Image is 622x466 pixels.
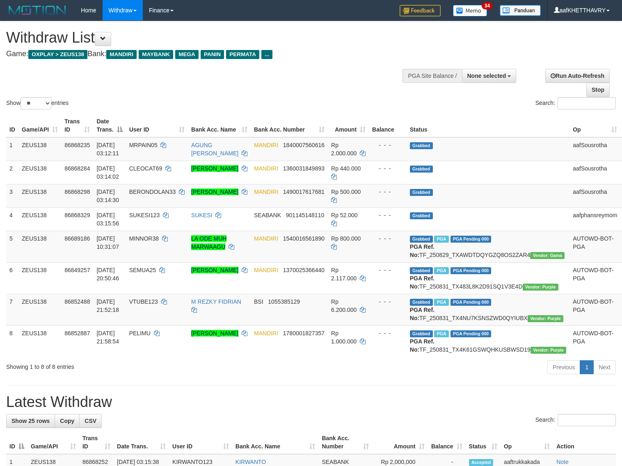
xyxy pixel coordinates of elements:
span: [DATE] 21:52:18 [96,298,119,313]
span: SEABANK [322,459,349,465]
th: Status [407,114,569,137]
img: panduan.png [500,5,541,16]
span: Copy 901145148110 to clipboard [286,212,324,218]
span: MANDIRI [254,267,278,273]
span: Grabbed [410,299,433,306]
a: Copy [55,414,80,428]
span: Copy 1360031849893 to clipboard [283,165,325,172]
td: 5 [6,231,18,262]
span: MANDIRI [254,330,278,336]
select: Showentries [21,97,51,109]
th: Bank Acc. Name: activate to sort column ascending [232,431,319,454]
span: PELIMU [129,330,151,336]
th: Amount: activate to sort column ascending [372,431,428,454]
span: Marked by aafsolysreylen [434,330,448,337]
span: Rp 800.000 [331,235,361,242]
span: Vendor URL: https://trx4.1velocity.biz [523,284,558,291]
th: User ID: activate to sort column ascending [126,114,188,137]
th: Op: activate to sort column ascending [569,114,620,137]
td: ZEUS138 [18,137,61,161]
span: Marked by aafkaynarin [434,236,448,243]
td: AUTOWD-BOT-PGA [569,294,620,325]
a: Run Auto-Refresh [545,69,610,83]
span: PGA Pending [450,267,492,274]
span: 86689186 [64,235,90,242]
span: ... [261,50,272,59]
span: [DATE] 03:14:02 [96,165,119,180]
span: Show 25 rows [11,418,50,424]
th: Date Trans.: activate to sort column ascending [114,431,169,454]
span: Vendor URL: https://trx4.1velocity.biz [531,347,566,354]
td: 7 [6,294,18,325]
span: Rp 440.000 [331,165,361,172]
span: CSV [85,418,96,424]
span: [DATE] 03:15:56 [96,212,119,227]
td: 1 [6,137,18,161]
td: 6 [6,262,18,294]
th: Bank Acc. Name: activate to sort column ascending [188,114,251,137]
span: MEGA [175,50,199,59]
a: M REZKY FIDRIAN [191,298,241,305]
span: BERONDOLAN33 [129,189,176,195]
span: Copy 1055385129 to clipboard [268,298,300,305]
span: None selected [467,73,506,79]
a: Previous [547,360,580,374]
th: Amount: activate to sort column ascending [328,114,369,137]
span: 86868235 [64,142,90,148]
span: Rp 6.200.000 [331,298,357,313]
span: 86852488 [64,298,90,305]
span: Grabbed [410,267,433,274]
a: 1 [580,360,594,374]
th: Game/API: activate to sort column ascending [18,114,61,137]
div: PGA Site Balance / [402,69,462,83]
span: Rp 2.117.000 [331,267,357,282]
td: ZEUS138 [18,161,61,184]
span: [DATE] 21:58:54 [96,330,119,345]
span: Rp 500.000 [331,189,361,195]
div: Showing 1 to 8 of 8 entries [6,359,253,371]
th: ID: activate to sort column descending [6,431,27,454]
img: Feedback.jpg [400,5,441,16]
th: Op: activate to sort column ascending [501,431,553,454]
span: Rp 2.000.000 [331,142,357,157]
td: TF_250831_TX4NU7KSNSZWD0QYIUBX [407,294,569,325]
a: [PERSON_NAME] [191,165,238,172]
a: [PERSON_NAME] [191,267,238,273]
a: SUKESI [191,212,212,218]
a: CSV [79,414,102,428]
span: 86868329 [64,212,90,218]
span: SUKESI123 [129,212,160,218]
img: MOTION_logo.png [6,4,69,16]
a: Show 25 rows [6,414,55,428]
a: [PERSON_NAME] [191,330,238,336]
b: PGA Ref. No: [410,307,434,321]
span: Rp 1.000.000 [331,330,357,345]
span: Marked by aafsreyleap [434,267,448,274]
span: MANDIRI [254,165,278,172]
td: ZEUS138 [18,325,61,357]
th: Status: activate to sort column ascending [466,431,501,454]
td: aafSousrotha [569,161,620,184]
a: KIRWANTO [236,459,266,465]
span: MANDIRI [254,142,278,148]
span: MINNOR38 [129,235,159,242]
th: Balance [369,114,407,137]
b: PGA Ref. No: [410,338,434,353]
span: Grabbed [410,212,433,219]
span: Vendor URL: https://trx31.1velocity.biz [530,252,565,259]
th: Game/API: activate to sort column ascending [27,431,79,454]
th: Date Trans.: activate to sort column descending [93,114,126,137]
td: aafSousrotha [569,184,620,207]
td: 3 [6,184,18,207]
img: Button%20Memo.svg [453,5,487,16]
a: Next [593,360,616,374]
td: 2 [6,161,18,184]
h1: Latest Withdraw [6,394,616,410]
span: CLEOCAT69 [129,165,162,172]
span: PGA Pending [450,236,492,243]
h1: Withdraw List [6,30,407,46]
td: 4 [6,207,18,231]
span: 86849257 [64,267,90,273]
span: [DATE] 10:31:07 [96,235,119,250]
th: Trans ID: activate to sort column ascending [79,431,114,454]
